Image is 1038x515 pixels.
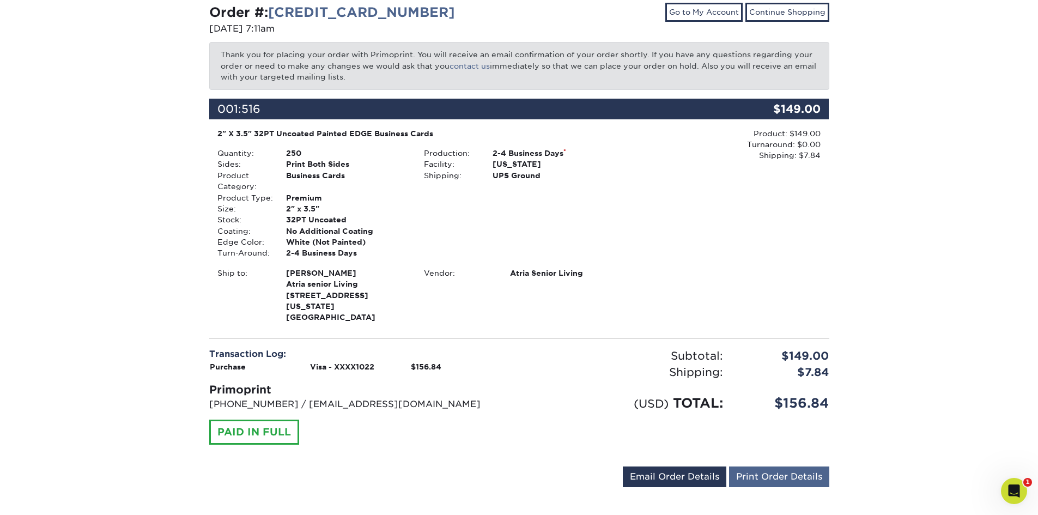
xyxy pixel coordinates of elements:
[278,214,416,225] div: 32PT Uncoated
[209,268,278,323] div: Ship to:
[278,192,416,203] div: Premium
[278,203,416,214] div: 2" x 3.5"
[623,466,726,487] a: Email Order Details
[416,159,484,169] div: Facility:
[665,3,743,21] a: Go to My Account
[209,420,299,445] div: PAID IN FULL
[286,278,408,289] span: Atria senior Living
[484,148,622,159] div: 2-4 Business Days
[209,381,511,398] div: Primoprint
[411,362,441,371] strong: $156.84
[416,268,502,278] div: Vendor:
[502,268,622,278] div: Atria Senior Living
[278,226,416,237] div: No Additional Coating
[209,170,278,192] div: Product Category:
[278,247,416,258] div: 2-4 Business Days
[745,3,829,21] a: Continue Shopping
[209,4,455,20] strong: Order #:
[310,362,374,371] strong: Visa - XXXX1022
[622,128,821,161] div: Product: $149.00 Turnaround: $0.00 Shipping: $7.84
[210,362,246,371] strong: Purchase
[278,159,416,169] div: Print Both Sides
[729,466,829,487] a: Print Order Details
[731,348,837,364] div: $149.00
[416,148,484,159] div: Production:
[209,192,278,203] div: Product Type:
[209,42,829,89] p: Thank you for placing your order with Primoprint. You will receive an email confirmation of your ...
[450,62,490,70] a: contact us
[209,247,278,258] div: Turn-Around:
[209,398,511,411] p: [PHONE_NUMBER] / [EMAIL_ADDRESS][DOMAIN_NAME]
[484,170,622,181] div: UPS Ground
[731,364,837,380] div: $7.84
[416,170,484,181] div: Shipping:
[209,226,278,237] div: Coating:
[209,22,511,35] p: [DATE] 7:11am
[519,348,731,364] div: Subtotal:
[286,268,408,278] span: [PERSON_NAME]
[209,348,511,361] div: Transaction Log:
[1001,478,1027,504] iframe: Intercom live chat
[209,148,278,159] div: Quantity:
[634,397,669,410] small: (USD)
[268,4,455,20] a: [CREDIT_CARD_NUMBER]
[209,203,278,214] div: Size:
[1023,478,1032,487] span: 1
[217,128,615,139] div: 2" X 3.5" 32PT Uncoated Painted EDGE Business Cards
[209,237,278,247] div: Edge Color:
[278,237,416,247] div: White (Not Painted)
[241,102,260,116] span: 516
[286,290,408,301] span: [STREET_ADDRESS]
[484,159,622,169] div: [US_STATE]
[209,99,726,119] div: 001:
[731,393,837,413] div: $156.84
[519,364,731,380] div: Shipping:
[278,148,416,159] div: 250
[286,268,408,322] strong: [US_STATE][GEOGRAPHIC_DATA]
[209,214,278,225] div: Stock:
[726,99,829,119] div: $149.00
[209,159,278,169] div: Sides:
[278,170,416,192] div: Business Cards
[673,395,723,411] span: TOTAL:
